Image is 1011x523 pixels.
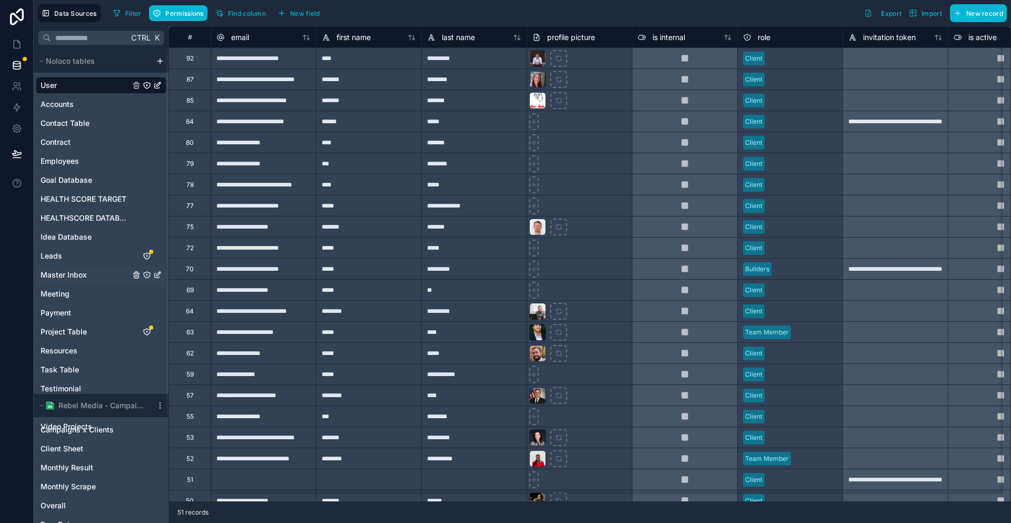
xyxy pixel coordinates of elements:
[186,349,194,358] div: 62
[41,156,130,166] a: Employees
[745,75,762,84] div: Client
[41,194,130,204] a: HEALTH SCORE TARGET
[186,497,194,505] div: 50
[186,117,194,126] div: 84
[41,118,130,129] a: Contact Table
[186,433,194,442] div: 53
[274,5,324,21] button: New field
[36,172,166,189] div: Goal Database
[36,361,166,378] div: Task Table
[745,96,762,105] div: Client
[36,134,166,151] div: Contract
[41,425,114,435] span: Campaigns x Clients
[547,32,595,43] span: profile picture
[41,270,87,280] span: Master Inbox
[41,99,130,110] a: Accounts
[41,213,130,223] a: HEALTHSCORE DATABASE
[228,9,266,17] span: Find column
[41,383,81,394] span: Testimonial
[745,180,762,190] div: Client
[745,138,762,147] div: Client
[36,478,166,495] div: Monthly Scrape
[165,9,203,17] span: Permissions
[125,9,142,17] span: Filter
[745,433,762,442] div: Client
[745,328,789,337] div: Team Member
[36,304,166,321] div: Payment
[881,9,901,17] span: Export
[46,56,95,66] span: Noloco tables
[36,96,166,113] div: Accounts
[41,481,141,492] a: Monthly Scrape
[41,232,130,242] a: Idea Database
[186,54,194,63] div: 92
[186,265,194,273] div: 70
[36,54,152,68] button: Noloco tables
[38,4,101,22] button: Data Sources
[745,496,762,506] div: Client
[186,244,194,252] div: 72
[41,175,92,185] span: Goal Database
[968,32,997,43] span: is active
[186,328,194,337] div: 63
[186,181,194,189] div: 78
[745,201,762,211] div: Client
[950,4,1007,22] button: New record
[36,115,166,132] div: Contact Table
[36,459,166,476] div: Monthly Result
[652,32,685,43] span: is internal
[186,391,194,400] div: 57
[41,232,92,242] span: Idea Database
[41,500,141,511] a: Overall
[758,32,770,43] span: role
[745,243,762,253] div: Client
[745,264,769,274] div: Builders
[41,289,130,299] a: Meeting
[36,398,152,413] button: Google Sheets logoRebel Media - Campaign Analytics
[745,117,762,126] div: Client
[290,9,320,17] span: New field
[41,156,79,166] span: Employees
[41,308,130,318] a: Payment
[921,9,942,17] span: Import
[149,5,207,21] button: Permissions
[41,443,83,454] span: Client Sheet
[231,32,249,43] span: email
[860,4,905,22] button: Export
[41,251,62,261] span: Leads
[745,412,762,421] div: Client
[41,364,79,375] span: Task Table
[745,222,762,232] div: Client
[41,443,141,454] a: Client Sheet
[41,462,141,473] a: Monthly Result
[41,346,130,356] a: Resources
[41,327,87,337] span: Project Table
[186,370,194,379] div: 59
[745,349,762,358] div: Client
[36,153,166,170] div: Employees
[41,80,57,91] span: User
[41,462,93,473] span: Monthly Result
[442,32,475,43] span: last name
[109,5,145,21] button: Filter
[41,270,130,280] a: Master Inbox
[186,202,194,210] div: 77
[41,289,70,299] span: Meeting
[41,308,71,318] span: Payment
[46,401,54,410] img: Google Sheets logo
[745,285,762,295] div: Client
[36,77,166,94] div: User
[36,440,166,457] div: Client Sheet
[863,32,916,43] span: invitation token
[905,4,946,22] button: Import
[36,267,166,283] div: Master Inbox
[41,481,96,492] span: Monthly Scrape
[745,475,762,485] div: Client
[745,391,762,400] div: Client
[54,9,97,17] span: Data Sources
[41,500,66,511] span: Overall
[946,4,1007,22] a: New record
[187,476,193,484] div: 51
[186,160,194,168] div: 79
